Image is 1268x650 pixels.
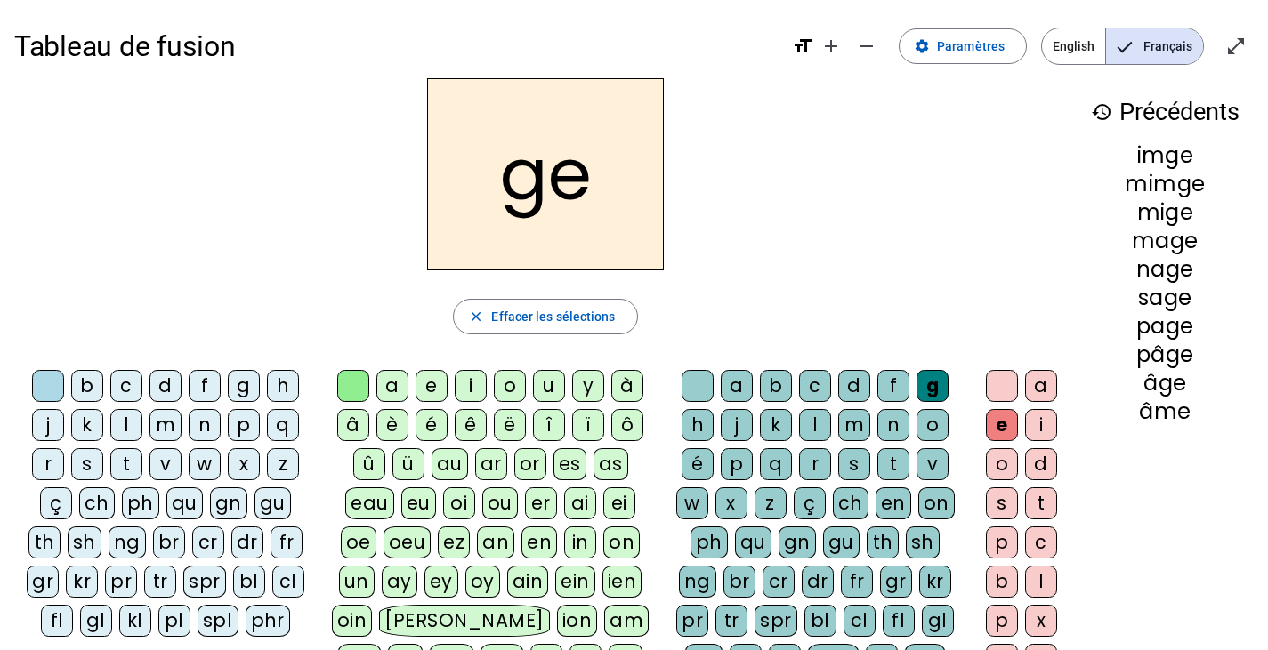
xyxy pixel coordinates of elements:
[521,526,557,558] div: en
[602,566,642,598] div: ien
[594,448,628,480] div: as
[32,448,64,480] div: r
[1091,101,1112,123] mat-icon: history
[611,409,643,441] div: ô
[339,566,375,598] div: un
[564,526,596,558] div: in
[105,566,137,598] div: pr
[876,487,911,519] div: en
[189,370,221,402] div: f
[799,448,831,480] div: r
[838,448,870,480] div: s
[465,566,500,598] div: oy
[468,309,484,325] mat-icon: close
[416,370,448,402] div: e
[1091,287,1240,309] div: sage
[679,566,716,598] div: ng
[416,409,448,441] div: é
[228,370,260,402] div: g
[877,409,909,441] div: n
[198,605,238,637] div: spl
[41,605,73,637] div: fl
[379,605,549,637] div: [PERSON_NAME]
[149,409,182,441] div: m
[494,370,526,402] div: o
[841,566,873,598] div: fr
[1025,605,1057,637] div: x
[986,526,1018,558] div: p
[392,448,424,480] div: ü
[453,299,637,334] button: Effacer les sélections
[32,409,64,441] div: j
[820,36,842,57] mat-icon: add
[144,566,176,598] div: tr
[986,487,1018,519] div: s
[189,409,221,441] div: n
[557,605,598,637] div: ion
[917,370,949,402] div: g
[877,370,909,402] div: f
[760,409,792,441] div: k
[676,605,708,637] div: pr
[153,526,185,558] div: br
[838,409,870,441] div: m
[572,409,604,441] div: ï
[382,566,417,598] div: ay
[763,566,795,598] div: cr
[691,526,728,558] div: ph
[1091,316,1240,337] div: page
[267,409,299,441] div: q
[779,526,816,558] div: gn
[432,448,468,480] div: au
[66,566,98,598] div: kr
[823,526,860,558] div: gu
[1091,344,1240,365] div: pâge
[877,448,909,480] div: t
[917,409,949,441] div: o
[986,448,1018,480] div: o
[1091,259,1240,280] div: nage
[271,526,303,558] div: fr
[110,370,142,402] div: c
[533,409,565,441] div: î
[477,526,514,558] div: an
[424,566,458,598] div: ey
[491,306,615,327] span: Effacer les sélections
[455,409,487,441] div: ê
[603,526,640,558] div: on
[856,36,877,57] mat-icon: remove
[794,487,826,519] div: ç
[514,448,546,480] div: or
[158,605,190,637] div: pl
[880,566,912,598] div: gr
[899,28,1027,64] button: Paramètres
[1091,230,1240,252] div: mage
[149,448,182,480] div: v
[1025,448,1057,480] div: d
[110,409,142,441] div: l
[192,526,224,558] div: cr
[1225,36,1247,57] mat-icon: open_in_full
[906,526,940,558] div: sh
[228,409,260,441] div: p
[267,448,299,480] div: z
[71,409,103,441] div: k
[682,448,714,480] div: é
[883,605,915,637] div: fl
[1025,566,1057,598] div: l
[332,605,373,637] div: oin
[183,566,226,598] div: spr
[455,370,487,402] div: i
[119,605,151,637] div: kl
[804,605,836,637] div: bl
[149,370,182,402] div: d
[919,566,951,598] div: kr
[1025,409,1057,441] div: i
[715,487,747,519] div: x
[231,526,263,558] div: dr
[494,409,526,441] div: ë
[14,18,778,75] h1: Tableau de fusion
[572,370,604,402] div: y
[443,487,475,519] div: oi
[760,370,792,402] div: b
